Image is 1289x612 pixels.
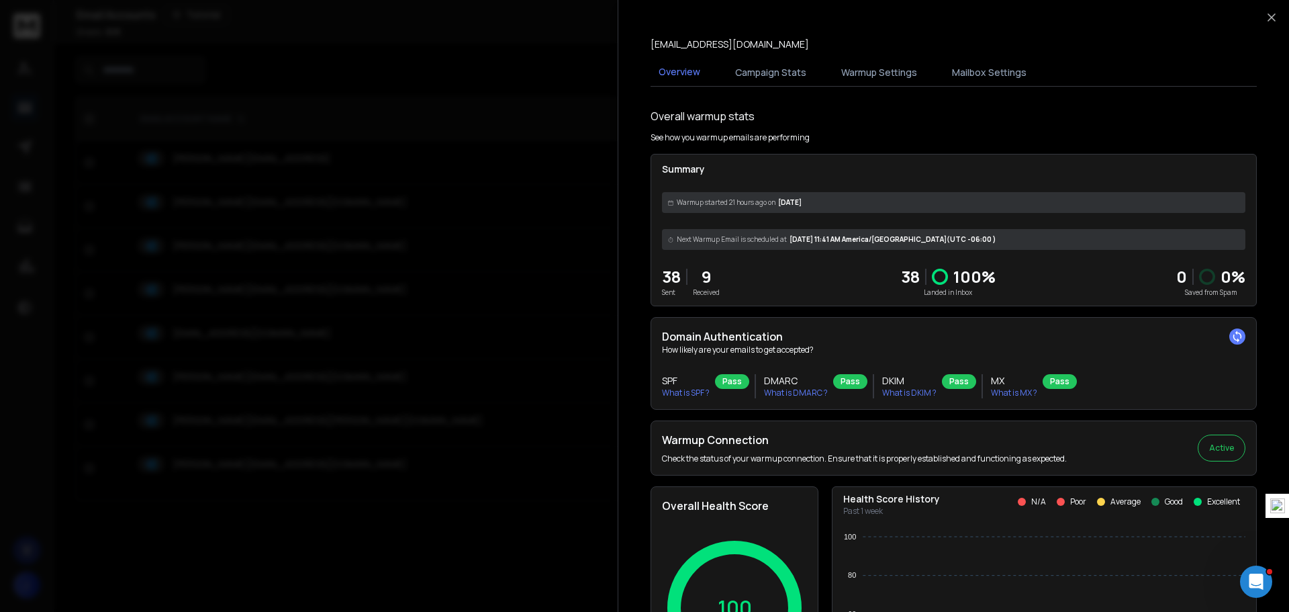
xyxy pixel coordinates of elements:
button: Mailbox Settings [944,58,1035,87]
h3: DKIM [882,374,937,388]
p: 38 [662,266,681,288]
h3: DMARC [764,374,828,388]
p: Check the status of your warmup connection. Ensure that it is properly established and functionin... [662,453,1067,464]
p: N/A [1031,496,1046,507]
h2: Warmup Connection [662,432,1067,448]
span: Next Warmup Email is scheduled at [677,234,787,245]
p: Received [693,288,720,298]
tspan: 80 [848,571,856,579]
p: Poor [1070,496,1086,507]
h2: Domain Authentication [662,329,1245,345]
div: [DATE] [662,192,1245,213]
p: What is SPF ? [662,388,710,398]
span: Warmup started 21 hours ago on [677,198,775,208]
h3: MX [991,374,1037,388]
p: What is DMARC ? [764,388,828,398]
tspan: 100 [844,533,856,541]
button: Warmup Settings [833,58,925,87]
div: Pass [942,374,976,389]
p: Excellent [1207,496,1240,507]
h3: SPF [662,374,710,388]
div: [DATE] 11:41 AM America/[GEOGRAPHIC_DATA] (UTC -06:00 ) [662,229,1245,250]
p: How likely are your emails to get accepted? [662,345,1245,355]
p: 0 % [1221,266,1245,288]
button: Campaign Stats [727,58,814,87]
p: 100 % [953,266,996,288]
p: Summary [662,163,1245,176]
p: Landed in Inbox [901,288,996,298]
p: See how you warmup emails are performing [651,132,810,143]
div: Pass [833,374,867,389]
p: Saved from Spam [1176,288,1245,298]
h1: Overall warmup stats [651,108,755,124]
iframe: Intercom live chat [1240,566,1272,598]
p: 9 [693,266,720,288]
button: Active [1198,435,1245,462]
p: Health Score History [843,492,940,506]
div: Pass [715,374,749,389]
p: What is DKIM ? [882,388,937,398]
p: Sent [662,288,681,298]
div: Pass [1043,374,1077,389]
p: [EMAIL_ADDRESS][DOMAIN_NAME] [651,38,809,51]
h2: Overall Health Score [662,498,807,514]
p: Average [1110,496,1141,507]
strong: 0 [1176,265,1187,288]
button: Overview [651,57,708,88]
p: Good [1165,496,1183,507]
p: What is MX ? [991,388,1037,398]
p: 38 [901,266,920,288]
p: Past 1 week [843,506,940,517]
